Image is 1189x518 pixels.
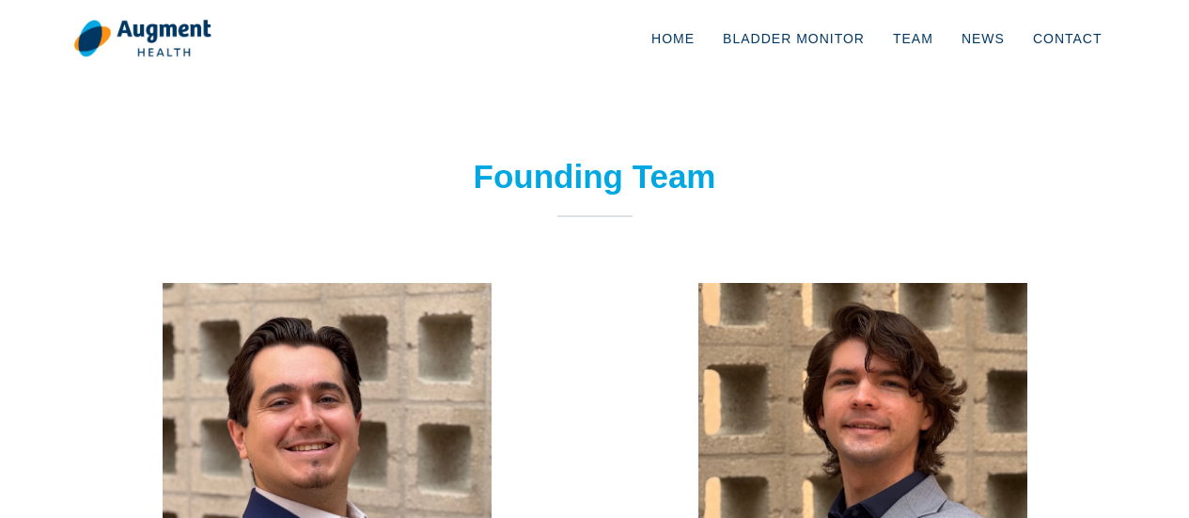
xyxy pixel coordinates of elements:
[341,157,849,196] h2: Founding Team
[879,8,947,70] a: Team
[709,8,879,70] a: Bladder Monitor
[947,8,1019,70] a: News
[637,8,709,70] a: Home
[1019,8,1117,70] a: Contact
[73,19,211,58] img: logo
